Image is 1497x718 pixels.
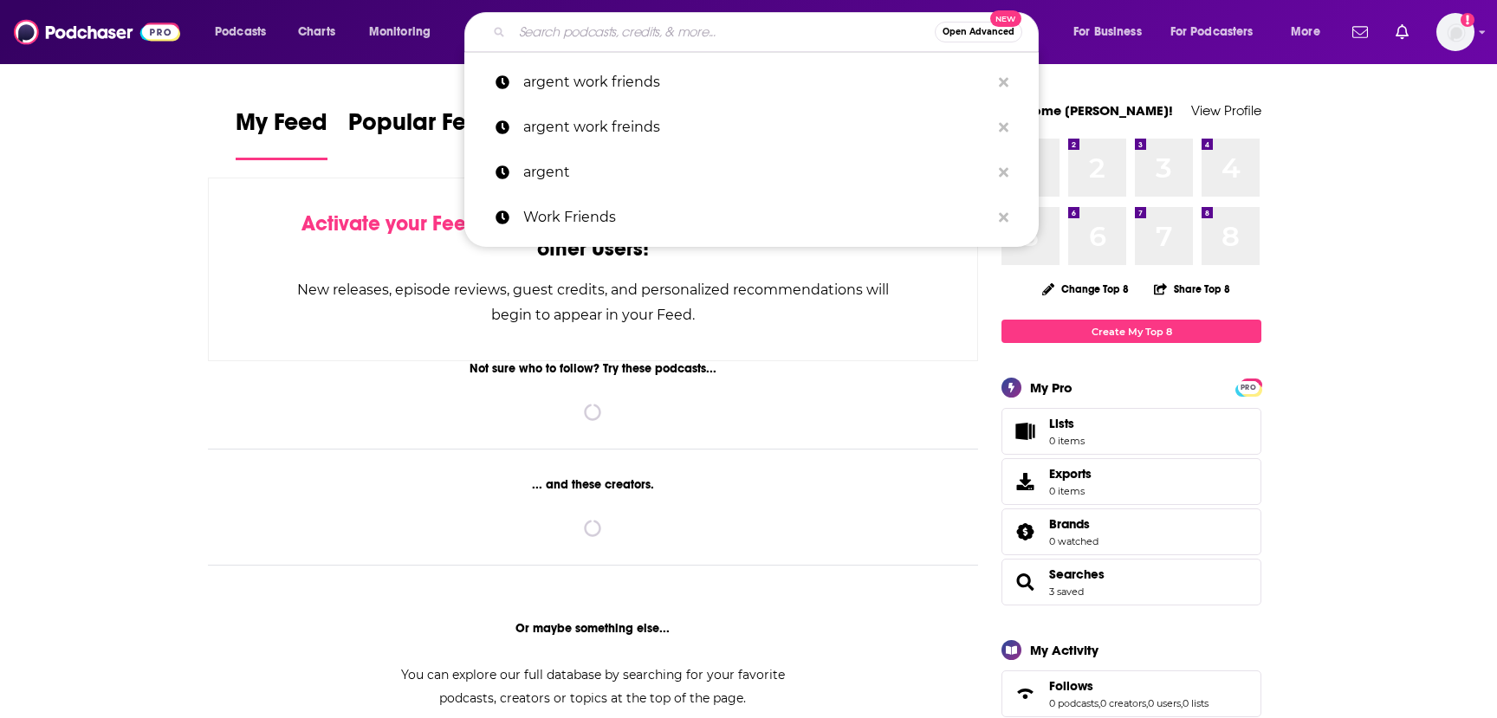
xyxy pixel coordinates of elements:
[348,107,496,160] a: Popular Feed
[1100,697,1146,709] a: 0 creators
[348,107,496,147] span: Popular Feed
[1001,670,1261,717] span: Follows
[464,105,1039,150] a: argent work freinds
[1001,559,1261,605] span: Searches
[1049,416,1074,431] span: Lists
[208,477,978,492] div: ... and these creators.
[369,20,431,44] span: Monitoring
[1238,380,1259,393] a: PRO
[203,18,288,46] button: open menu
[464,60,1039,105] a: argent work friends
[357,18,453,46] button: open menu
[1049,485,1092,497] span: 0 items
[208,361,978,376] div: Not sure who to follow? Try these podcasts...
[1181,697,1183,709] span: ,
[1008,469,1042,494] span: Exports
[1001,408,1261,455] a: Lists
[1049,516,1090,532] span: Brands
[1049,435,1085,447] span: 0 items
[1030,642,1098,658] div: My Activity
[298,20,335,44] span: Charts
[1049,678,1093,694] span: Follows
[1049,416,1085,431] span: Lists
[1153,272,1231,306] button: Share Top 8
[1032,278,1139,300] button: Change Top 8
[464,150,1039,195] a: argent
[1345,17,1375,47] a: Show notifications dropdown
[512,18,935,46] input: Search podcasts, credits, & more...
[1001,102,1173,119] a: Welcome [PERSON_NAME]!
[481,12,1055,52] div: Search podcasts, credits, & more...
[1049,466,1092,482] span: Exports
[301,210,479,236] span: Activate your Feed
[1001,458,1261,505] a: Exports
[1436,13,1474,51] button: Show profile menu
[1159,18,1279,46] button: open menu
[236,107,327,147] span: My Feed
[1008,520,1042,544] a: Brands
[990,10,1021,27] span: New
[1001,320,1261,343] a: Create My Top 8
[14,16,180,49] img: Podchaser - Follow, Share and Rate Podcasts
[1073,20,1142,44] span: For Business
[1049,697,1098,709] a: 0 podcasts
[236,107,327,160] a: My Feed
[379,663,806,710] div: You can explore our full database by searching for your favorite podcasts, creators or topics at ...
[523,105,990,150] p: argent work freinds
[1461,13,1474,27] svg: Add a profile image
[1098,697,1100,709] span: ,
[1291,20,1320,44] span: More
[1148,697,1181,709] a: 0 users
[1008,570,1042,594] a: Searches
[215,20,266,44] span: Podcasts
[295,211,891,262] div: by following Podcasts, Creators, Lists, and other Users!
[523,150,990,195] p: argent
[1436,13,1474,51] span: Logged in as jenc9678
[1030,379,1073,396] div: My Pro
[1061,18,1163,46] button: open menu
[1146,697,1148,709] span: ,
[1049,516,1098,532] a: Brands
[523,195,990,240] p: Work Friends
[1049,535,1098,547] a: 0 watched
[935,22,1022,42] button: Open AdvancedNew
[1049,585,1084,598] a: 3 saved
[1170,20,1254,44] span: For Podcasters
[1183,697,1209,709] a: 0 lists
[1279,18,1342,46] button: open menu
[1008,682,1042,706] a: Follows
[943,28,1014,36] span: Open Advanced
[1049,678,1209,694] a: Follows
[1191,102,1261,119] a: View Profile
[1008,419,1042,443] span: Lists
[295,277,891,327] div: New releases, episode reviews, guest credits, and personalized recommendations will begin to appe...
[464,195,1039,240] a: Work Friends
[208,621,978,636] div: Or maybe something else...
[287,18,346,46] a: Charts
[523,60,990,105] p: argent work friends
[1049,566,1105,582] a: Searches
[1001,508,1261,555] span: Brands
[1389,17,1416,47] a: Show notifications dropdown
[1238,381,1259,394] span: PRO
[1436,13,1474,51] img: User Profile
